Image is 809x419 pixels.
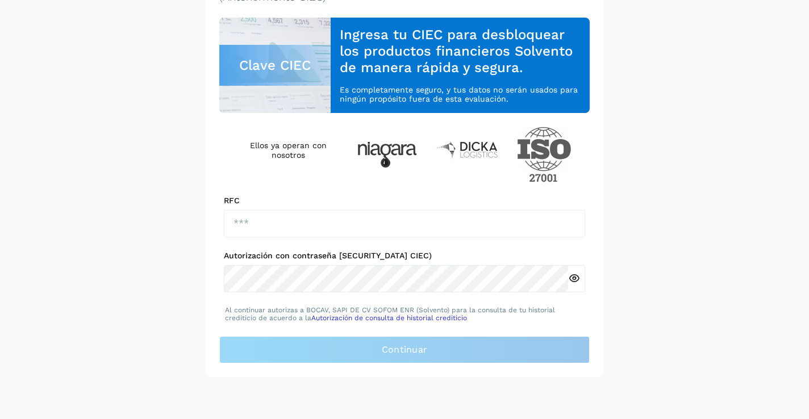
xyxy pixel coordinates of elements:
[340,85,581,104] p: Es completamente seguro, y tus datos no serán usados para ningún propósito fuera de esta evaluación.
[224,196,585,206] label: RFC
[219,336,590,363] button: Continuar
[224,251,585,261] label: Autorización con contraseña [SECURITY_DATA] CIEC)
[382,343,428,356] span: Continuar
[237,141,339,160] h4: Ellos ya operan con nosotros
[517,127,572,182] img: ISO
[357,142,417,167] img: Niagara
[340,27,581,76] h3: Ingresa tu CIEC para desbloquear los productos financieros Solvento de manera rápida y segura.
[225,306,584,322] p: Al continuar autorizas a BOCAV, SAPI DE CV SOFOM ENR (Solvento) para la consulta de tu historial ...
[435,140,499,160] img: Dicka logistics
[219,45,331,86] div: Clave CIEC
[311,314,467,322] a: Autorización de consulta de historial crediticio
